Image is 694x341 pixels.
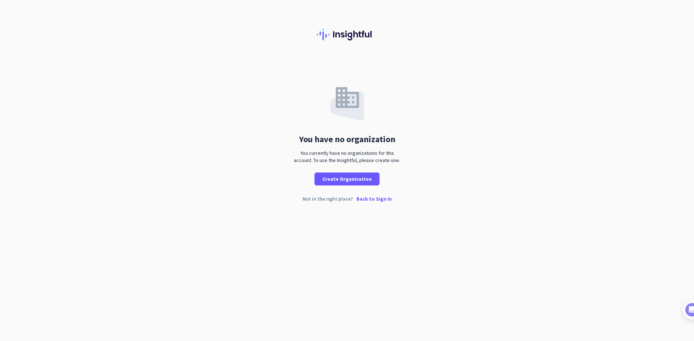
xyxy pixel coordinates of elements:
span: Create Organization [322,175,372,183]
button: Create Organization [314,172,380,185]
img: Insightful [317,29,377,40]
div: You currently have no organizations for this account. To use the Insightful, please create one. [291,149,403,164]
p: Back to Sign In [356,196,392,201]
div: You have no organization [299,135,395,144]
